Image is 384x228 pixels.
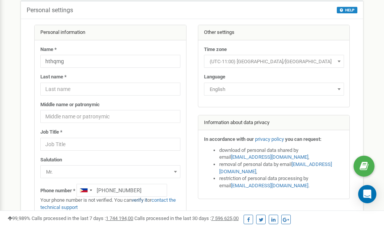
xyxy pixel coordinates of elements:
[219,175,344,189] li: restriction of personal data processing by email .
[285,136,322,142] strong: you can request:
[40,73,67,81] label: Last name *
[255,136,284,142] a: privacy policy
[207,84,341,95] span: English
[35,25,186,40] div: Personal information
[40,138,180,151] input: Job Title
[8,215,30,221] span: 99,989%
[27,7,73,14] h5: Personal settings
[40,110,180,123] input: Middle name or patronymic
[32,215,133,221] span: Calls processed in the last 7 days :
[204,46,227,53] label: Time zone
[358,185,376,203] div: Open Intercom Messenger
[219,161,332,174] a: [EMAIL_ADDRESS][DOMAIN_NAME]
[337,7,357,13] button: HELP
[40,156,62,164] label: Salutation
[40,46,57,53] label: Name *
[198,115,350,131] div: Information about data privacy
[43,167,178,177] span: Mr.
[219,147,344,161] li: download of personal data shared by email ,
[40,165,180,178] span: Mr.
[77,184,94,196] div: Telephone country code
[76,184,167,197] input: +1-800-555-55-55
[219,161,344,175] li: removal of personal data by email ,
[40,197,176,210] a: contact the technical support
[106,215,133,221] u: 1 744 194,00
[40,187,75,195] label: Phone number *
[40,129,62,136] label: Job Title *
[134,215,239,221] span: Calls processed in the last 30 days :
[204,136,254,142] strong: In accordance with our
[204,83,344,96] span: English
[40,101,100,108] label: Middle name or patronymic
[40,197,180,211] p: Your phone number is not verified. You can or
[40,55,180,68] input: Name
[204,73,225,81] label: Language
[132,197,147,203] a: verify it
[40,83,180,96] input: Last name
[231,154,308,160] a: [EMAIL_ADDRESS][DOMAIN_NAME]
[198,25,350,40] div: Other settings
[231,183,308,188] a: [EMAIL_ADDRESS][DOMAIN_NAME]
[204,55,344,68] span: (UTC-11:00) Pacific/Midway
[211,215,239,221] u: 7 596 625,00
[207,56,341,67] span: (UTC-11:00) Pacific/Midway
